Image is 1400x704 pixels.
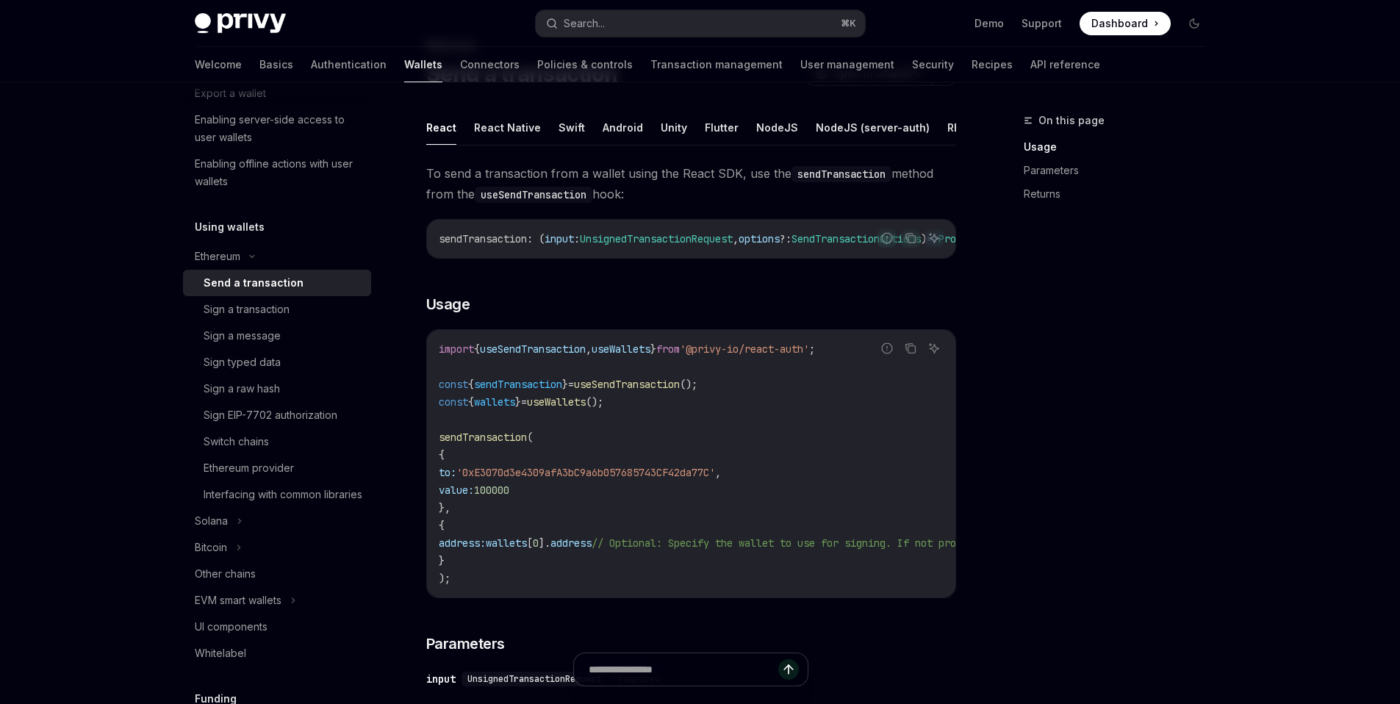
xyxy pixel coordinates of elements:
[468,395,474,409] span: {
[545,232,574,245] span: input
[195,539,227,556] div: Bitcoin
[183,270,371,296] a: Send a transaction
[426,294,470,315] span: Usage
[921,232,927,245] span: )
[809,342,815,356] span: ;
[901,339,920,358] button: Copy the contents from the code block
[800,47,894,82] a: User management
[486,536,527,550] span: wallets
[680,342,809,356] span: '@privy-io/react-auth'
[592,342,650,356] span: useWallets
[195,618,268,636] div: UI components
[925,229,944,248] button: Ask AI
[521,395,527,409] span: =
[183,107,371,151] a: Enabling server-side access to user wallets
[204,353,281,371] div: Sign typed data
[439,484,474,497] span: value:
[426,163,956,204] span: To send a transaction from a wallet using the React SDK, use the method from the hook:
[877,229,897,248] button: Report incorrect code
[1091,16,1148,31] span: Dashboard
[204,380,280,398] div: Sign a raw hash
[439,232,527,245] span: sendTransaction
[780,232,791,245] span: ?:
[480,342,586,356] span: useSendTransaction
[204,433,269,450] div: Switch chains
[195,592,281,609] div: EVM smart wallets
[439,395,468,409] span: const
[204,486,362,503] div: Interfacing with common libraries
[195,111,362,146] div: Enabling server-side access to user wallets
[925,339,944,358] button: Ask AI
[404,47,442,82] a: Wallets
[1080,12,1171,35] a: Dashboard
[183,640,371,667] a: Whitelabel
[474,484,509,497] span: 100000
[183,428,371,455] a: Switch chains
[539,536,550,550] span: ].
[1024,182,1218,206] a: Returns
[1024,135,1218,159] a: Usage
[791,232,921,245] span: SendTransactionOptions
[183,376,371,402] a: Sign a raw hash
[568,378,574,391] span: =
[972,47,1013,82] a: Recipes
[527,536,533,550] span: [
[592,536,1174,550] span: // Optional: Specify the wallet to use for signing. If not provided, the first wallet will be used.
[574,232,580,245] span: :
[475,187,592,203] code: useSendTransaction
[1182,12,1206,35] button: Toggle dark mode
[650,342,656,356] span: }
[439,378,468,391] span: const
[1022,16,1062,31] a: Support
[474,110,541,145] button: React Native
[474,378,562,391] span: sendTransaction
[204,301,290,318] div: Sign a transaction
[195,218,265,236] h5: Using wallets
[559,110,585,145] button: Swift
[816,110,930,145] button: NodeJS (server-auth)
[680,378,697,391] span: ();
[183,402,371,428] a: Sign EIP-7702 authorization
[574,378,680,391] span: useSendTransaction
[439,431,527,444] span: sendTransaction
[204,406,337,424] div: Sign EIP-7702 authorization
[1024,159,1218,182] a: Parameters
[974,16,1004,31] a: Demo
[195,155,362,190] div: Enabling offline actions with user wallets
[426,110,456,145] button: React
[468,378,474,391] span: {
[460,47,520,82] a: Connectors
[527,395,586,409] span: useWallets
[204,459,294,477] div: Ethereum provider
[439,501,450,514] span: },
[586,395,603,409] span: ();
[661,110,687,145] button: Unity
[533,536,539,550] span: 0
[1030,47,1100,82] a: API reference
[183,349,371,376] a: Sign typed data
[580,232,733,245] span: UnsignedTransactionRequest
[456,466,715,479] span: '0xE3070d3e4309afA3bC9a6b057685743CF42da77C'
[426,633,505,654] span: Parameters
[183,151,371,195] a: Enabling offline actions with user wallets
[311,47,387,82] a: Authentication
[195,13,286,34] img: dark logo
[756,110,798,145] button: NodeJS
[439,342,474,356] span: import
[195,565,256,583] div: Other chains
[204,327,281,345] div: Sign a message
[901,229,920,248] button: Copy the contents from the code block
[562,378,568,391] span: }
[841,18,856,29] span: ⌘ K
[183,561,371,587] a: Other chains
[259,47,293,82] a: Basics
[195,248,240,265] div: Ethereum
[183,481,371,508] a: Interfacing with common libraries
[183,323,371,349] a: Sign a message
[439,554,445,567] span: }
[195,512,228,530] div: Solana
[947,110,994,145] button: REST API
[550,536,592,550] span: address
[515,395,521,409] span: }
[715,466,721,479] span: ,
